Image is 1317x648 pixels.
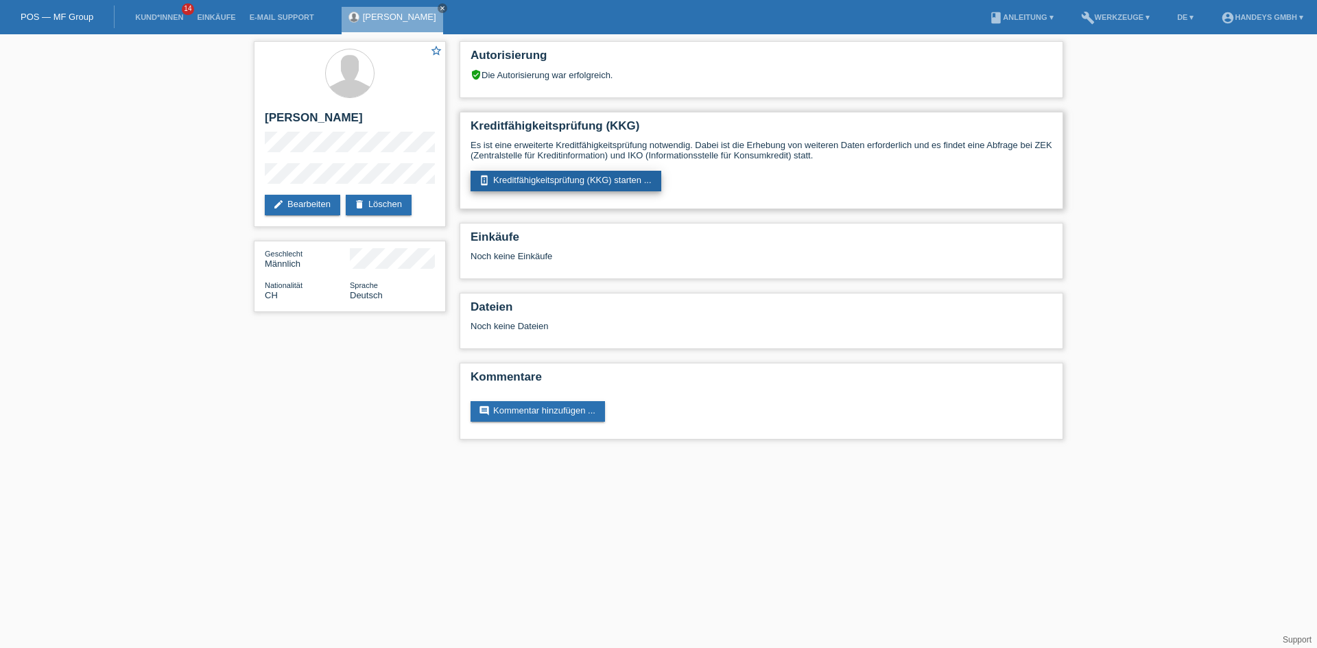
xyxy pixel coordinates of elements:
[471,140,1052,160] p: Es ist eine erweiterte Kreditfähigkeitsprüfung notwendig. Dabei ist die Erhebung von weiteren Dat...
[265,281,302,289] span: Nationalität
[471,251,1052,272] div: Noch keine Einkäufe
[471,300,1052,321] h2: Dateien
[265,248,350,269] div: Männlich
[471,69,1052,80] div: Die Autorisierung war erfolgreich.
[265,111,435,132] h2: [PERSON_NAME]
[989,11,1003,25] i: book
[243,13,321,21] a: E-Mail Support
[1283,635,1312,645] a: Support
[265,250,302,258] span: Geschlecht
[471,321,890,331] div: Noch keine Dateien
[471,401,605,422] a: commentKommentar hinzufügen ...
[471,49,1052,69] h2: Autorisierung
[430,45,442,57] i: star_border
[982,13,1060,21] a: bookAnleitung ▾
[1074,13,1157,21] a: buildWerkzeuge ▾
[471,230,1052,251] h2: Einkäufe
[1081,11,1095,25] i: build
[479,405,490,416] i: comment
[1214,13,1310,21] a: account_circleHandeys GmbH ▾
[190,13,242,21] a: Einkäufe
[1221,11,1235,25] i: account_circle
[354,199,365,210] i: delete
[363,12,436,22] a: [PERSON_NAME]
[439,5,446,12] i: close
[1170,13,1200,21] a: DE ▾
[430,45,442,59] a: star_border
[128,13,190,21] a: Kund*innen
[346,195,412,215] a: deleteLöschen
[265,290,278,300] span: Schweiz
[471,119,1052,140] h2: Kreditfähigkeitsprüfung (KKG)
[350,281,378,289] span: Sprache
[471,171,661,191] a: perm_device_informationKreditfähigkeitsprüfung (KKG) starten ...
[438,3,447,13] a: close
[182,3,194,15] span: 14
[479,175,490,186] i: perm_device_information
[471,370,1052,391] h2: Kommentare
[273,199,284,210] i: edit
[265,195,340,215] a: editBearbeiten
[21,12,93,22] a: POS — MF Group
[350,290,383,300] span: Deutsch
[471,69,482,80] i: verified_user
